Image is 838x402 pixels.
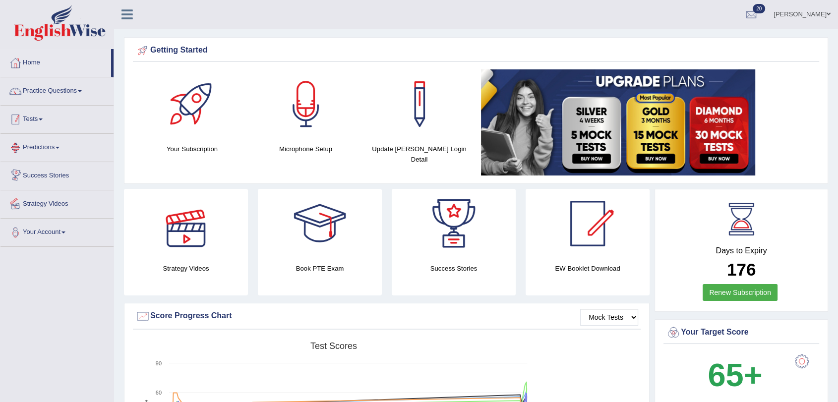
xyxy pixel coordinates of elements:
a: Success Stories [0,162,114,187]
tspan: Test scores [310,341,357,351]
text: 60 [156,390,162,396]
a: Tests [0,106,114,130]
b: 65+ [708,357,762,393]
h4: EW Booklet Download [526,263,650,274]
img: small5.jpg [481,69,755,175]
h4: Strategy Videos [124,263,248,274]
h4: Microphone Setup [254,144,358,154]
a: Strategy Videos [0,190,114,215]
div: Your Target Score [666,325,817,340]
text: 90 [156,360,162,366]
span: 20 [753,4,765,13]
a: Practice Questions [0,77,114,102]
h4: Your Subscription [140,144,244,154]
a: Your Account [0,219,114,243]
h4: Success Stories [392,263,516,274]
b: 176 [727,260,756,279]
h4: Book PTE Exam [258,263,382,274]
a: Renew Subscription [703,284,778,301]
h4: Update [PERSON_NAME] Login Detail [367,144,471,165]
div: Score Progress Chart [135,309,638,324]
div: Getting Started [135,43,817,58]
a: Home [0,49,111,74]
h4: Days to Expiry [666,246,817,255]
a: Predictions [0,134,114,159]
